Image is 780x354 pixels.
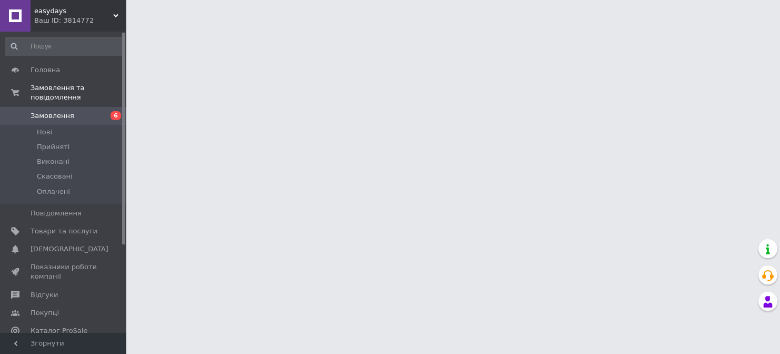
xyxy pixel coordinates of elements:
span: Каталог ProSale [31,326,87,336]
span: Прийняті [37,142,69,152]
span: Замовлення та повідомлення [31,83,126,102]
span: Головна [31,65,60,75]
span: Виконані [37,157,69,166]
input: Пошук [5,37,124,56]
div: Ваш ID: 3814772 [34,16,126,25]
span: Відгуки [31,290,58,300]
span: Повідомлення [31,209,82,218]
span: easydays [34,6,113,16]
span: Покупці [31,308,59,318]
span: Показники роботи компанії [31,262,97,281]
span: 6 [111,111,121,120]
span: Товари та послуги [31,227,97,236]
span: [DEMOGRAPHIC_DATA] [31,244,108,254]
span: Скасовані [37,172,73,181]
span: Оплачені [37,187,70,196]
span: Нові [37,127,52,137]
span: Замовлення [31,111,74,121]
